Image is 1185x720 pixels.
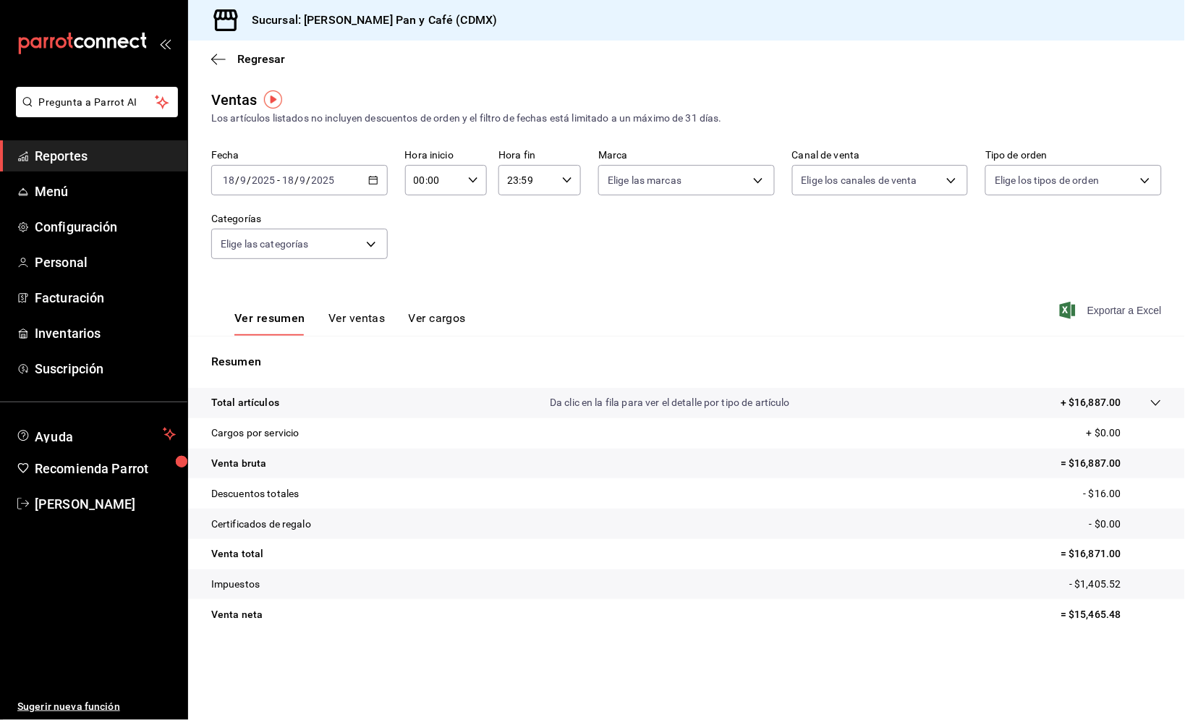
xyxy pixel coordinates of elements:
input: ---- [311,174,336,186]
p: Impuestos [211,577,260,592]
button: open_drawer_menu [159,38,171,49]
p: Certificados de regalo [211,517,311,532]
span: Elige las categorías [221,237,309,251]
p: Resumen [211,353,1162,370]
button: Ver cargos [409,311,467,336]
input: ---- [251,174,276,186]
input: -- [239,174,247,186]
input: -- [281,174,294,186]
p: Venta total [211,546,263,562]
div: navigation tabs [234,311,466,336]
label: Hora inicio [405,151,488,161]
label: Tipo de orden [985,151,1162,161]
p: Cargos por servicio [211,425,300,441]
p: Descuentos totales [211,486,299,501]
span: Suscripción [35,359,176,378]
span: Facturación [35,288,176,308]
span: / [294,174,299,186]
p: = $16,887.00 [1061,456,1162,471]
p: + $0.00 [1087,425,1162,441]
label: Canal de venta [792,151,969,161]
span: [PERSON_NAME] [35,494,176,514]
span: Sugerir nueva función [17,699,176,714]
label: Marca [598,151,775,161]
span: Inventarios [35,323,176,343]
button: Ver ventas [328,311,386,336]
span: / [235,174,239,186]
p: = $16,871.00 [1061,546,1162,562]
input: -- [222,174,235,186]
span: Reportes [35,146,176,166]
h3: Sucursal: [PERSON_NAME] Pan y Café (CDMX) [240,12,497,29]
button: Exportar a Excel [1063,302,1162,319]
span: / [307,174,311,186]
p: + $16,887.00 [1061,395,1121,410]
p: - $16.00 [1084,486,1162,501]
p: Venta neta [211,607,263,622]
span: Menú [35,182,176,201]
div: Ventas [211,89,258,111]
label: Fecha [211,151,388,161]
input: -- [300,174,307,186]
span: Ayuda [35,425,157,443]
p: - $1,405.52 [1070,577,1162,592]
span: - [277,174,280,186]
span: Elige los tipos de orden [995,173,1099,187]
span: Elige los canales de venta [802,173,917,187]
span: Regresar [237,52,285,66]
button: Pregunta a Parrot AI [16,87,178,117]
span: Elige las marcas [608,173,681,187]
label: Hora fin [498,151,581,161]
span: Pregunta a Parrot AI [39,95,156,110]
span: / [247,174,251,186]
img: Tooltip marker [264,90,282,109]
label: Categorías [211,214,388,224]
p: - $0.00 [1090,517,1162,532]
button: Regresar [211,52,285,66]
span: Configuración [35,217,176,237]
p: Da clic en la fila para ver el detalle por tipo de artículo [550,395,790,410]
p: Total artículos [211,395,279,410]
p: Venta bruta [211,456,266,471]
p: = $15,465.48 [1061,607,1162,622]
a: Pregunta a Parrot AI [10,105,178,120]
span: Personal [35,253,176,272]
button: Ver resumen [234,311,305,336]
div: Los artículos listados no incluyen descuentos de orden y el filtro de fechas está limitado a un m... [211,111,1162,126]
span: Recomienda Parrot [35,459,176,478]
